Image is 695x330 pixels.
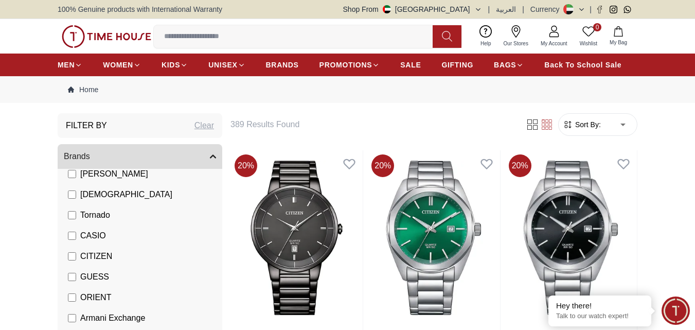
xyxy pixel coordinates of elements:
span: Tornado [80,209,110,221]
span: 20 % [371,154,394,177]
a: Instagram [610,6,617,13]
button: My Bag [603,24,633,48]
nav: Breadcrumb [58,76,637,103]
span: Armani Exchange [80,312,145,324]
span: MEN [58,60,75,70]
span: GIFTING [441,60,473,70]
span: SALE [400,60,421,70]
a: UNISEX [208,56,245,74]
a: WOMEN [103,56,141,74]
img: ... [62,25,151,48]
h6: 389 Results Found [230,118,513,131]
input: Tornado [68,211,76,219]
a: Back To School Sale [544,56,621,74]
span: Sort By: [573,119,601,130]
span: 20 % [235,154,257,177]
button: Brands [58,144,222,169]
span: My Bag [605,39,631,46]
span: | [590,4,592,14]
span: Wishlist [576,40,601,47]
span: [DEMOGRAPHIC_DATA] [80,188,172,201]
img: United Arab Emirates [383,5,391,13]
span: WOMEN [103,60,133,70]
button: Sort By: [563,119,601,130]
span: Back To School Sale [544,60,621,70]
div: Currency [530,4,564,14]
span: [PERSON_NAME] [80,168,148,180]
a: GIFTING [441,56,473,74]
button: Shop From[GEOGRAPHIC_DATA] [343,4,482,14]
input: ORIENT [68,293,76,302]
button: العربية [496,4,516,14]
a: Help [474,23,497,49]
a: 0Wishlist [574,23,603,49]
div: Chat Widget [662,297,690,325]
span: 20 % [509,154,531,177]
a: Facebook [596,6,603,13]
span: BAGS [494,60,516,70]
span: Brands [64,150,90,163]
a: MEN [58,56,82,74]
img: Quartz Collection - BI5127-51H [230,150,363,325]
span: PROMOTIONS [319,60,372,70]
span: 0 [593,23,601,31]
span: BRANDS [266,60,299,70]
a: Whatsapp [623,6,631,13]
a: BAGS [494,56,524,74]
a: Our Stores [497,23,534,49]
span: Our Stores [500,40,532,47]
span: CITIZEN [80,250,112,263]
input: [PERSON_NAME] [68,170,76,178]
span: ORIENT [80,291,111,304]
div: Clear [194,119,214,132]
span: | [522,4,524,14]
div: Hey there! [556,301,644,311]
input: [DEMOGRAPHIC_DATA] [68,190,76,199]
input: CASIO [68,232,76,240]
input: Armani Exchange [68,314,76,322]
span: Help [476,40,495,47]
span: UNISEX [208,60,237,70]
a: PROMOTIONS [319,56,380,74]
input: CITIZEN [68,252,76,260]
span: My Account [537,40,572,47]
a: BRANDS [266,56,299,74]
h3: Filter By [66,119,107,132]
p: Talk to our watch expert! [556,312,644,321]
a: Home [68,84,98,95]
span: KIDS [162,60,180,70]
a: KIDS [162,56,188,74]
span: 100% Genuine products with International Warranty [58,4,222,14]
span: GUESS [80,271,109,283]
span: CASIO [80,230,106,242]
a: SALE [400,56,421,74]
img: QUARTZ MEN - BI5110-54X [367,150,500,325]
img: QUARTZ MEN - BI5110-54E [505,150,637,325]
span: | [488,4,490,14]
input: GUESS [68,273,76,281]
